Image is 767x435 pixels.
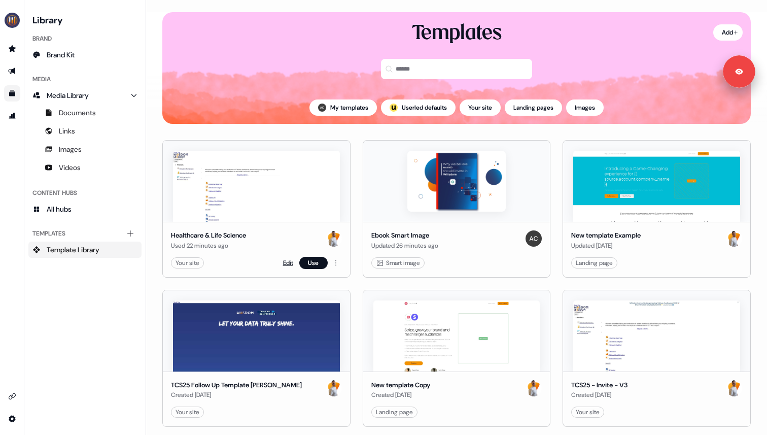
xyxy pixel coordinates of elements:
[59,144,82,154] span: Images
[326,380,342,396] img: Tony
[59,126,75,136] span: Links
[59,108,96,118] span: Documents
[326,230,342,247] img: Tony
[412,20,502,47] div: Templates
[28,159,142,176] a: Videos
[373,300,540,372] img: New template Copy
[28,141,142,157] a: Images
[376,258,420,268] div: Smart image
[4,411,20,427] a: Go to integrations
[381,99,456,116] button: userled logo;Userled defaults
[566,99,604,116] button: Images
[28,225,142,242] div: Templates
[573,300,740,372] img: TCS25 - Invite - V3
[176,407,199,417] div: Your site
[526,230,542,247] img: Antoine
[171,230,246,241] div: Healthcare & Life Science
[460,99,501,116] button: Your site
[390,104,398,112] div: ;
[363,140,551,278] button: Ebook Smart ImageEbook Smart ImageUpdated 26 minutes agoAntoine Smart image
[4,63,20,79] a: Go to outbound experience
[390,104,398,112] img: userled logo
[28,71,142,87] div: Media
[571,241,641,251] div: Updated [DATE]
[571,390,627,400] div: Created [DATE]
[371,241,438,251] div: Updated 26 minutes ago
[171,380,302,390] div: TCS25 Follow Up Template [PERSON_NAME]
[4,388,20,405] a: Go to integrations
[28,47,142,63] a: Brand Kit
[563,290,751,427] button: TCS25 - Invite - V3TCS25 - Invite - V3Created [DATE]TonyYour site
[4,41,20,57] a: Go to prospects
[173,151,340,222] img: Healthcare & Life Science
[363,290,551,427] button: New template CopyNew template CopyCreated [DATE]TonyLanding page
[371,380,430,390] div: New template Copy
[571,380,627,390] div: TCS25 - Invite - V3
[4,108,20,124] a: Go to attribution
[571,230,641,241] div: New template Example
[173,300,340,372] img: TCS25 Follow Up Template Bruno
[59,162,81,173] span: Videos
[162,140,351,278] button: Healthcare & Life ScienceHealthcare & Life ScienceUsed 22 minutes agoTonyYour siteEditUse
[28,87,142,104] a: Media Library
[713,24,743,41] button: Add
[28,105,142,121] a: Documents
[726,230,742,247] img: Tony
[4,85,20,102] a: Go to templates
[576,258,613,268] div: Landing page
[28,242,142,258] a: Template Library
[726,380,742,396] img: Tony
[162,290,351,427] button: TCS25 Follow Up Template BrunoTCS25 Follow Up Template [PERSON_NAME]Created [DATE]TonyYour site
[47,245,99,255] span: Template Library
[171,390,302,400] div: Created [DATE]
[576,407,600,417] div: Your site
[526,380,542,396] img: Tony
[309,99,377,116] button: My templates
[371,230,438,241] div: Ebook Smart Image
[28,201,142,217] a: All hubs
[28,12,142,26] h3: Library
[47,50,75,60] span: Brand Kit
[47,90,89,101] span: Media Library
[299,257,328,269] button: Use
[28,185,142,201] div: Content Hubs
[376,407,413,417] div: Landing page
[573,151,740,222] img: New template Example
[563,140,751,278] button: New template ExampleNew template ExampleUpdated [DATE]TonyLanding page
[318,104,326,112] img: Antoine
[171,241,246,251] div: Used 22 minutes ago
[407,151,506,212] img: Ebook Smart Image
[47,204,72,214] span: All hubs
[176,258,199,268] div: Your site
[371,390,430,400] div: Created [DATE]
[283,258,293,268] a: Edit
[28,30,142,47] div: Brand
[28,123,142,139] a: Links
[505,99,562,116] button: Landing pages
